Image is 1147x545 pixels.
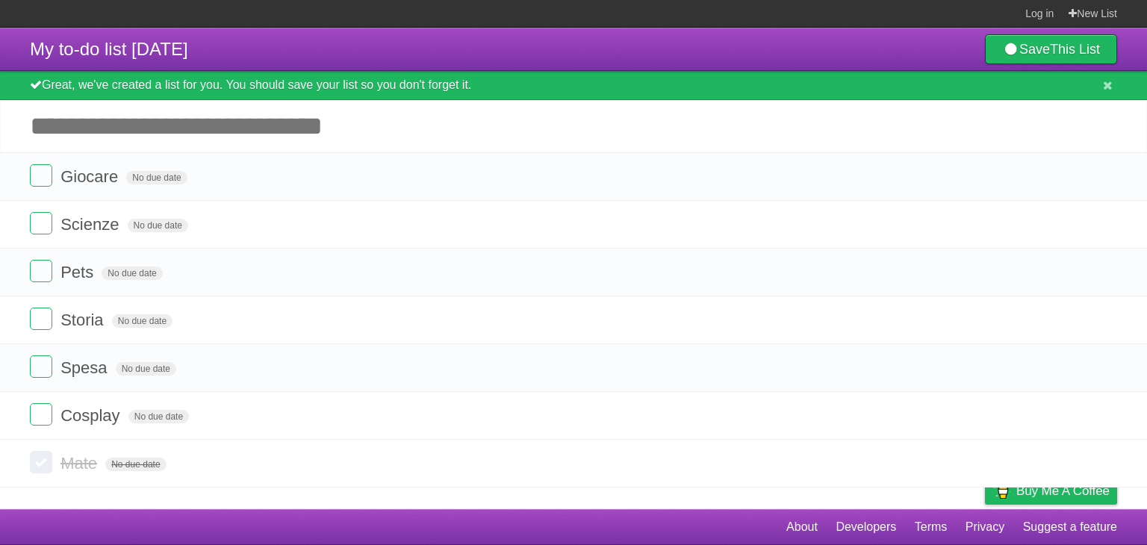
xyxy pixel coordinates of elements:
span: No due date [126,171,187,184]
span: Pets [60,263,97,281]
a: Buy me a coffee [985,477,1117,505]
span: Scienze [60,215,122,234]
a: Privacy [966,513,1004,541]
span: Cosplay [60,406,123,425]
span: Buy me a coffee [1016,478,1110,504]
span: Mate [60,454,101,473]
a: Suggest a feature [1023,513,1117,541]
span: No due date [116,362,176,376]
label: Done [30,308,52,330]
a: Developers [836,513,896,541]
a: Terms [915,513,948,541]
span: No due date [128,219,188,232]
span: No due date [128,410,189,423]
span: No due date [102,267,162,280]
span: Storia [60,311,107,329]
span: No due date [105,458,166,471]
label: Done [30,403,52,426]
span: Spesa [60,358,111,377]
span: My to-do list [DATE] [30,39,188,59]
a: About [786,513,818,541]
img: Buy me a coffee [992,478,1013,503]
span: Giocare [60,167,122,186]
label: Done [30,451,52,473]
b: This List [1050,42,1100,57]
label: Done [30,212,52,234]
label: Done [30,164,52,187]
label: Done [30,355,52,378]
span: No due date [112,314,172,328]
a: SaveThis List [985,34,1117,64]
label: Done [30,260,52,282]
